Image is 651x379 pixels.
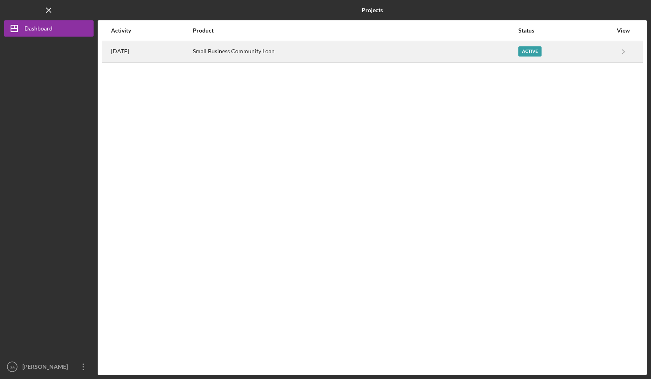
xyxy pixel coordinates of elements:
[362,7,383,13] b: Projects
[4,20,94,37] button: Dashboard
[518,27,612,34] div: Status
[193,41,518,62] div: Small Business Community Loan
[10,365,15,369] text: SA
[613,27,634,34] div: View
[111,48,129,54] time: 2025-09-26 21:38
[4,359,94,375] button: SA[PERSON_NAME]
[20,359,73,377] div: [PERSON_NAME]
[518,46,542,57] div: Active
[193,27,518,34] div: Product
[24,20,52,39] div: Dashboard
[111,27,192,34] div: Activity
